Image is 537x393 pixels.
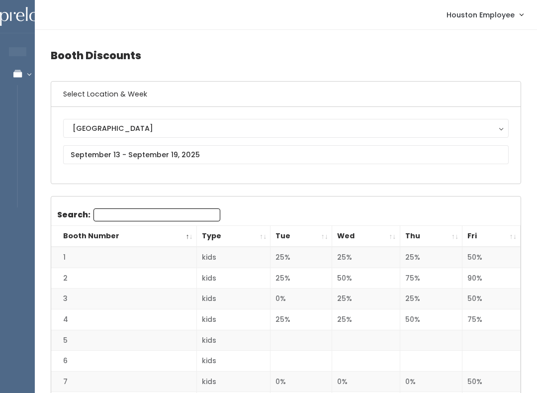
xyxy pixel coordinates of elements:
td: kids [196,289,270,309]
td: 25% [270,247,332,268]
td: 50% [462,289,521,309]
th: Tue: activate to sort column ascending [270,226,332,247]
td: 50% [462,247,521,268]
a: Houston Employee [437,4,533,25]
td: 0% [400,371,462,392]
h6: Select Location & Week [51,82,521,107]
button: [GEOGRAPHIC_DATA] [63,119,509,138]
td: 50% [462,371,521,392]
td: kids [196,247,270,268]
td: 1 [51,247,196,268]
input: Search: [93,208,220,221]
td: 25% [332,289,400,309]
td: 25% [400,289,462,309]
input: September 13 - September 19, 2025 [63,145,509,164]
td: kids [196,330,270,351]
td: kids [196,351,270,372]
td: 25% [270,309,332,330]
td: kids [196,268,270,289]
td: 90% [462,268,521,289]
td: 25% [332,247,400,268]
td: 7 [51,371,196,392]
label: Search: [57,208,220,221]
td: 25% [400,247,462,268]
th: Booth Number: activate to sort column descending [51,226,196,247]
td: 3 [51,289,196,309]
td: 2 [51,268,196,289]
th: Type: activate to sort column ascending [196,226,270,247]
td: 0% [270,289,332,309]
td: 50% [400,309,462,330]
th: Fri: activate to sort column ascending [462,226,521,247]
td: 0% [332,371,400,392]
td: 25% [332,309,400,330]
div: [GEOGRAPHIC_DATA] [73,123,499,134]
th: Wed: activate to sort column ascending [332,226,400,247]
th: Thu: activate to sort column ascending [400,226,462,247]
h4: Booth Discounts [51,42,521,69]
td: 6 [51,351,196,372]
td: 25% [270,268,332,289]
td: 5 [51,330,196,351]
td: 75% [462,309,521,330]
td: 50% [332,268,400,289]
span: Houston Employee [447,9,515,20]
td: 0% [270,371,332,392]
td: kids [196,371,270,392]
td: kids [196,309,270,330]
td: 4 [51,309,196,330]
td: 75% [400,268,462,289]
